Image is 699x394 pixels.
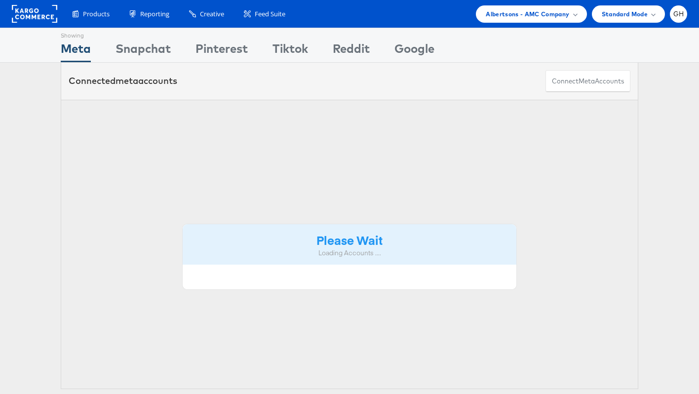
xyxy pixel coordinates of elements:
[195,40,248,62] div: Pinterest
[69,75,177,87] div: Connected accounts
[190,248,509,258] div: Loading Accounts ....
[316,232,383,248] strong: Please Wait
[116,75,138,86] span: meta
[394,40,434,62] div: Google
[140,9,169,19] span: Reporting
[61,40,91,62] div: Meta
[579,77,595,86] span: meta
[83,9,110,19] span: Products
[116,40,171,62] div: Snapchat
[545,70,630,92] button: ConnectmetaAccounts
[272,40,308,62] div: Tiktok
[255,9,285,19] span: Feed Suite
[602,9,648,19] span: Standard Mode
[333,40,370,62] div: Reddit
[200,9,224,19] span: Creative
[673,11,684,17] span: GH
[486,9,569,19] span: Albertsons - AMC Company
[61,28,91,40] div: Showing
